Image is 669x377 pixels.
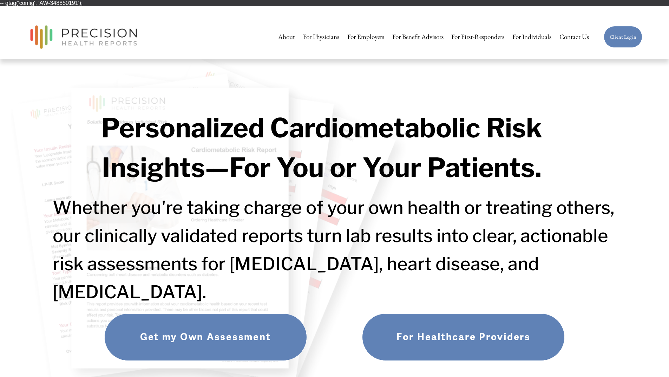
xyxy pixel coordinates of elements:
a: Client Login [604,26,642,48]
a: For Benefit Advisors [392,30,444,44]
a: Contact Us [559,30,589,44]
strong: Personalized Cardiometabolic Risk Insights—For You or Your Patients. [101,112,548,184]
h2: Whether you're taking charge of your own health or treating others, our clinically validated repo... [53,194,617,306]
img: Precision Health Reports [27,22,140,52]
a: For Healthcare Providers [362,313,565,361]
a: For Physicians [303,30,339,44]
a: Get my Own Assessment [104,313,307,361]
a: For First-Responders [451,30,504,44]
a: For Individuals [512,30,551,44]
a: About [278,30,295,44]
a: For Employers [347,30,384,44]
